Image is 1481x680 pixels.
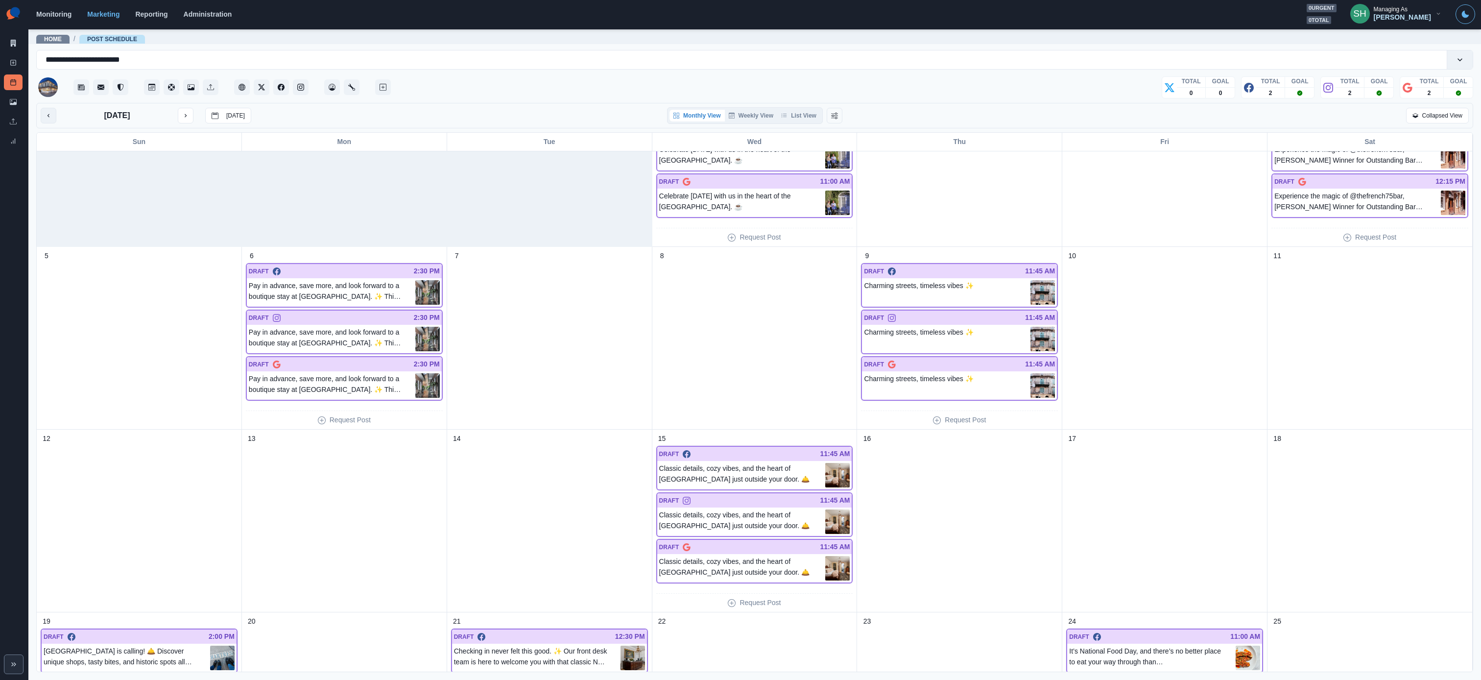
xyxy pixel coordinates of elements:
p: 6 [250,251,254,261]
button: Weekly View [725,110,778,121]
p: Request Post [945,415,986,425]
p: DRAFT [454,632,474,641]
p: 11:45 AM [1025,313,1055,323]
span: 0 urgent [1307,4,1337,12]
p: 16 [863,434,871,444]
a: Media Library [4,94,23,110]
p: 2 [1269,89,1272,97]
div: Managing As [1374,6,1408,13]
p: Request Post [1355,232,1396,243]
p: Pay in advance, save more, and look forward to a boutique stay at [GEOGRAPHIC_DATA]. ✨ This Non-R... [249,373,415,398]
img: fpfyr9jlhyit0utwiimb [1030,327,1055,351]
a: Uploads [4,114,23,129]
p: 20 [248,616,256,627]
p: DRAFT [864,267,884,276]
button: Instagram [293,79,309,95]
p: Charming streets, timeless vibes ✨ [864,280,985,305]
div: Wed [652,133,858,151]
p: [GEOGRAPHIC_DATA] is calling! 🛎️ Discover unique shops, tasty bites, and historic spots all withi... [44,646,210,670]
p: Charming streets, timeless vibes ✨ [864,373,985,398]
p: Experience the magic of @thefrench75bar, [PERSON_NAME] Winner for Outstanding Bar Program. French... [1274,191,1441,215]
a: Monitoring [36,10,72,18]
p: Classic details, cozy vibes, and the heart of [GEOGRAPHIC_DATA] just outside your door. 🛎️ [659,556,826,581]
div: Fri [1062,133,1267,151]
p: 10 [1068,251,1076,261]
img: bsnkl4lj7b1f0kgnsuep [415,327,440,351]
button: Stream [73,79,89,95]
a: Messages [93,79,109,95]
p: 11:45 AM [820,495,850,506]
p: 11:45 AM [1025,359,1055,369]
button: Administration [344,79,359,95]
p: TOTAL [1340,77,1360,86]
p: [DATE] [104,110,130,121]
p: 5 [45,251,48,261]
p: DRAFT [659,177,679,186]
img: bsnkl4lj7b1f0kgnsuep [415,280,440,305]
p: Classic details, cozy vibes, and the heart of [GEOGRAPHIC_DATA] just outside your door. 🛎️ [659,510,826,534]
p: 2:30 PM [414,359,440,369]
p: 11:00 AM [1230,631,1260,642]
p: 21 [453,616,461,627]
p: DRAFT [1069,632,1089,641]
a: Home [44,36,62,43]
p: DRAFT [659,543,679,552]
p: Celebrate [DATE] with us in the heart of the [GEOGRAPHIC_DATA]. ☕ [659,191,826,215]
img: fpfyr9jlhyit0utwiimb [1030,373,1055,398]
img: mj2yyevrfne6oalzzrch [825,144,850,169]
button: Facebook [273,79,289,95]
button: Media Library [183,79,199,95]
a: Content Pool [164,79,179,95]
img: hmifutv7fmap5tqssvnx [1236,646,1260,670]
button: Expand [4,655,24,674]
button: Reviews [113,79,128,95]
a: Post Schedule [4,74,23,90]
div: Mon [242,133,447,151]
p: 0 [1190,89,1193,97]
p: 19 [43,616,50,627]
a: Marketing Summary [4,35,23,51]
img: cqjmckm7xsdto08cplme [825,556,850,581]
button: Monthly View [669,110,724,121]
p: DRAFT [659,496,679,505]
img: 64239988248 [38,77,58,97]
p: DRAFT [44,632,64,641]
span: / [73,34,75,44]
p: 22 [658,616,666,627]
p: TOTAL [1261,77,1280,86]
a: Reporting [135,10,167,18]
button: previous month [41,108,56,123]
a: Marketing [87,10,119,18]
a: Post Schedule [87,36,137,43]
p: 0 [1219,89,1222,97]
button: Uploads [203,79,218,95]
p: GOAL [1212,77,1229,86]
p: Classic details, cozy vibes, and the heart of [GEOGRAPHIC_DATA] just outside your door. 🛎️ [659,463,826,487]
p: 13 [248,434,256,444]
button: Create New Post [375,79,391,95]
p: [DATE] [226,112,245,119]
button: Dashboard [324,79,340,95]
p: GOAL [1450,77,1467,86]
p: Pay in advance, save more, and look forward to a boutique stay at [GEOGRAPHIC_DATA]. ✨ This Non-R... [249,327,415,351]
img: vm7k3alh4puft5peh5lg [210,646,235,670]
img: bsnkl4lj7b1f0kgnsuep [415,373,440,398]
p: 2:30 PM [414,313,440,323]
p: 11 [1273,251,1281,261]
p: GOAL [1371,77,1388,86]
p: TOTAL [1182,77,1201,86]
p: Request Post [330,415,371,425]
p: Experience the magic of @thefrench75bar, [PERSON_NAME] Winner for Outstanding Bar Program. French... [1274,144,1441,169]
button: List View [777,110,820,121]
div: Tue [447,133,652,151]
span: 0 total [1307,16,1331,24]
div: Thu [857,133,1062,151]
button: Managing As[PERSON_NAME] [1342,4,1450,24]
